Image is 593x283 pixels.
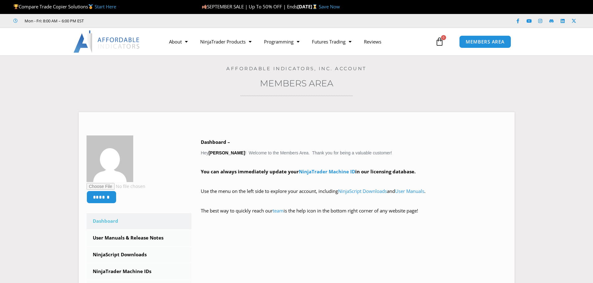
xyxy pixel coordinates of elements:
span: SEPTEMBER SALE | Up To 50% OFF | Ends [202,3,297,10]
a: Members Area [260,78,333,89]
iframe: Customer reviews powered by Trustpilot [92,18,186,24]
a: NinjaScript Downloads [338,188,387,194]
a: Affordable Indicators, Inc. Account [226,66,367,71]
img: ⌛ [313,4,317,9]
span: MEMBERS AREA [466,39,505,44]
a: NinjaTrader Machine ID [299,168,355,175]
img: 🍂 [202,4,207,9]
a: Programming [258,34,306,49]
img: 🏆 [14,4,18,9]
p: The best way to quickly reach our is the help icon in the bottom right corner of any website page! [201,207,507,224]
a: MEMBERS AREA [459,35,511,48]
b: Dashboard – [201,139,230,145]
span: Mon - Fri: 8:00 AM – 6:00 PM EST [23,17,84,25]
p: Use the menu on the left side to explore your account, including and . [201,187,507,204]
a: NinjaTrader Machine IDs [87,263,192,280]
strong: You can always immediately update your in our licensing database. [201,168,416,175]
span: 0 [441,35,446,40]
img: aa38a12611a87d126c474ae9584c5bc055892c929e7c02884b63ef26a5b47bd1 [87,135,133,182]
a: team [273,208,284,214]
a: Start Here [95,3,116,10]
a: Reviews [358,34,388,49]
a: 0 [426,33,453,51]
a: Futures Trading [306,34,358,49]
span: Compare Trade Copier Solutions [13,3,116,10]
div: Hey ! Welcome to the Members Area. Thank you for being a valuable customer! [201,138,507,224]
strong: [PERSON_NAME] [209,150,245,155]
a: User Manuals & Release Notes [87,230,192,246]
a: About [163,34,194,49]
a: NinjaTrader Products [194,34,258,49]
nav: Menu [163,34,434,49]
strong: [DATE] [297,3,319,10]
img: 🥇 [88,4,93,9]
a: NinjaScript Downloads [87,247,192,263]
img: LogoAI | Affordable Indicators – NinjaTrader [73,30,140,53]
a: Save Now [319,3,340,10]
a: User Manuals [395,188,424,194]
a: Dashboard [87,213,192,229]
